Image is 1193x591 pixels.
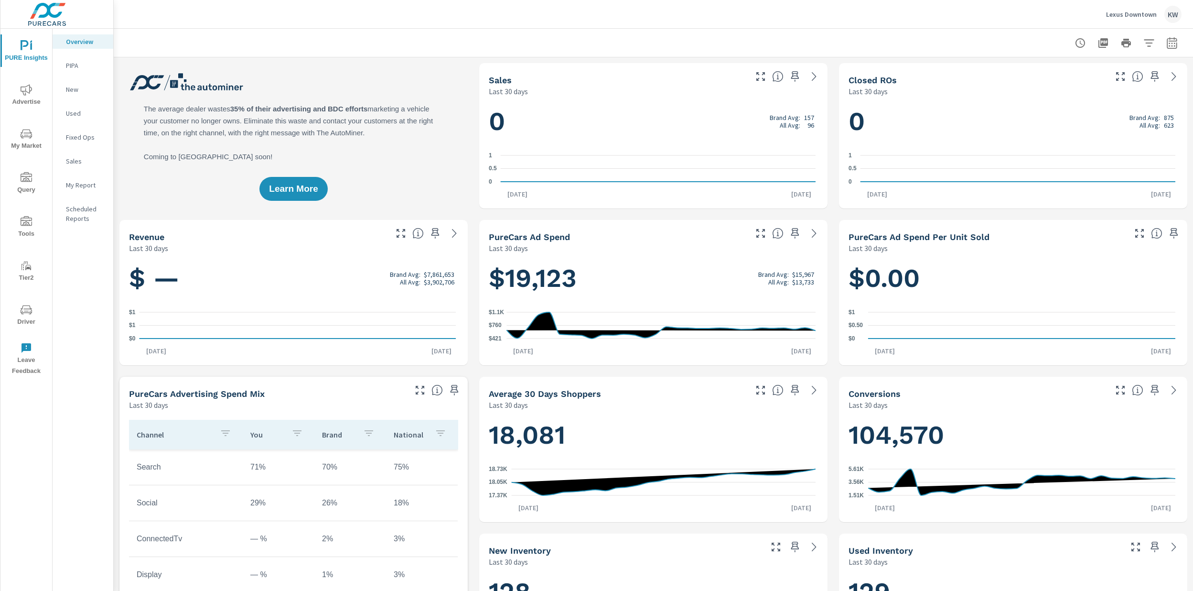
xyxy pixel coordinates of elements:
span: Leave Feedback [3,342,49,377]
p: Last 30 days [489,556,528,568]
p: [DATE] [501,189,534,199]
h5: PureCars Ad Spend Per Unit Sold [849,232,989,242]
p: $3,902,706 [424,278,454,286]
text: $1 [849,309,855,316]
div: nav menu [0,29,52,381]
a: See more details in report [806,539,822,555]
p: Brand Avg: [390,271,420,278]
button: Apply Filters [1139,33,1159,53]
td: Display [129,563,243,587]
h5: Revenue [129,232,164,242]
span: Driver [3,304,49,328]
text: 3.56K [849,479,864,486]
p: 875 [1164,114,1174,121]
p: Sales [66,156,106,166]
p: Last 30 days [489,399,528,411]
p: All Avg: [780,121,800,129]
text: $421 [489,335,502,342]
a: See more details in report [806,226,822,241]
p: [DATE] [506,346,540,356]
div: New [53,82,113,97]
p: Used [66,109,106,118]
p: Brand Avg: [1129,114,1160,121]
div: Scheduled Reports [53,202,113,226]
p: Lexus Downtown [1106,10,1157,19]
p: Last 30 days [849,399,888,411]
p: $7,861,653 [424,271,454,278]
td: Social [129,491,243,515]
text: $0 [849,335,855,342]
td: 26% [314,491,386,515]
span: Query [3,172,49,196]
h1: 18,081 [489,419,818,451]
a: See more details in report [806,69,822,84]
p: All Avg: [768,278,789,286]
p: Brand Avg: [770,114,800,121]
p: [DATE] [512,503,545,513]
button: Make Fullscreen [753,69,768,84]
p: [DATE] [785,503,818,513]
text: $0.50 [849,322,863,329]
p: National [394,430,427,439]
span: Save this to your personalized report [787,69,803,84]
button: Make Fullscreen [1128,539,1143,555]
span: Number of Repair Orders Closed by the selected dealership group over the selected time range. [So... [1132,71,1143,82]
td: 2% [314,527,386,551]
span: Learn More [269,185,318,193]
div: My Report [53,178,113,192]
p: PIPA [66,61,106,70]
p: My Report [66,180,106,190]
h1: $19,123 [489,262,818,295]
span: Save this to your personalized report [1147,383,1162,398]
text: 17.37K [489,492,507,499]
p: Last 30 days [129,399,168,411]
text: 1 [489,152,492,159]
div: PIPA [53,58,113,73]
h5: Used Inventory [849,546,913,556]
h1: 0 [489,105,818,138]
p: Scheduled Reports [66,204,106,223]
p: [DATE] [860,189,894,199]
button: "Export Report to PDF" [1094,33,1113,53]
span: Save this to your personalized report [447,383,462,398]
text: $1 [129,322,136,329]
button: Print Report [1117,33,1136,53]
button: Make Fullscreen [1113,69,1128,84]
span: Save this to your personalized report [787,226,803,241]
span: Tier2 [3,260,49,284]
text: 5.61K [849,466,864,472]
td: 70% [314,455,386,479]
span: Tools [3,216,49,240]
text: 18.73K [489,466,507,472]
text: $1.1K [489,309,504,316]
span: A rolling 30 day total of daily Shoppers on the dealership website, averaged over the selected da... [772,384,784,396]
button: Make Fullscreen [412,383,428,398]
span: Save this to your personalized report [787,539,803,555]
span: Advertise [3,84,49,108]
span: Save this to your personalized report [1147,539,1162,555]
span: The number of dealer-specified goals completed by a visitor. [Source: This data is provided by th... [1132,384,1143,396]
p: Last 30 days [849,242,888,254]
span: Average cost of advertising per each vehicle sold at the dealer over the selected date range. The... [1151,228,1162,239]
div: Overview [53,34,113,49]
h5: PureCars Advertising Spend Mix [129,389,265,399]
span: Total cost of media for all PureCars channels for the selected dealership group over the selected... [772,228,784,239]
p: All Avg: [1139,121,1160,129]
button: Make Fullscreen [753,383,768,398]
h1: $0.00 [849,262,1178,295]
text: 0.5 [489,165,497,172]
button: Make Fullscreen [393,226,408,241]
td: — % [243,527,314,551]
h5: Closed ROs [849,75,897,85]
p: [DATE] [785,189,818,199]
p: 157 [804,114,814,121]
span: Save this to your personalized report [1147,69,1162,84]
h1: 104,570 [849,419,1178,451]
button: Make Fullscreen [1132,226,1147,241]
p: Fixed Ops [66,132,106,142]
span: Number of vehicles sold by the dealership over the selected date range. [Source: This data is sou... [772,71,784,82]
h5: Conversions [849,389,901,399]
p: Overview [66,37,106,46]
a: See more details in report [1166,69,1182,84]
td: 18% [386,491,458,515]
